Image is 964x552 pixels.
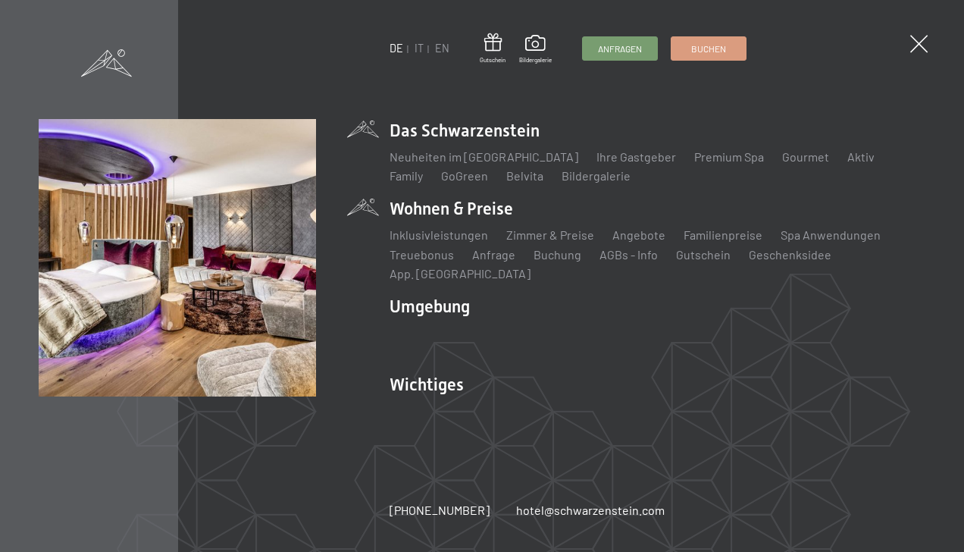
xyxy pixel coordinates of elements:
[441,168,488,183] a: GoGreen
[506,227,594,242] a: Zimmer & Preise
[415,42,424,55] a: IT
[390,266,531,281] a: App. [GEOGRAPHIC_DATA]
[583,37,657,60] a: Anfragen
[390,149,578,164] a: Neuheiten im [GEOGRAPHIC_DATA]
[671,37,746,60] a: Buchen
[598,42,642,55] span: Anfragen
[390,42,403,55] a: DE
[506,168,543,183] a: Belvita
[390,502,490,519] a: [PHONE_NUMBER]
[480,56,505,64] span: Gutschein
[749,247,831,262] a: Geschenksidee
[596,149,676,164] a: Ihre Gastgeber
[534,247,581,262] a: Buchung
[435,42,449,55] a: EN
[390,168,423,183] a: Family
[599,247,658,262] a: AGBs - Info
[390,247,454,262] a: Treuebonus
[684,227,762,242] a: Familienpreise
[781,227,881,242] a: Spa Anwendungen
[390,503,490,517] span: [PHONE_NUMBER]
[562,168,631,183] a: Bildergalerie
[480,33,505,64] a: Gutschein
[516,502,665,519] a: hotel@schwarzenstein.com
[782,149,829,164] a: Gourmet
[390,227,488,242] a: Inklusivleistungen
[612,227,665,242] a: Angebote
[472,247,515,262] a: Anfrage
[694,149,764,164] a: Premium Spa
[676,247,731,262] a: Gutschein
[847,149,875,164] a: Aktiv
[519,35,552,64] a: Bildergalerie
[519,56,552,64] span: Bildergalerie
[691,42,726,55] span: Buchen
